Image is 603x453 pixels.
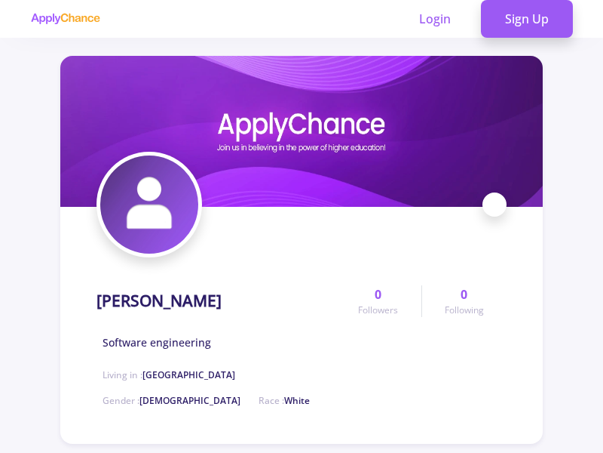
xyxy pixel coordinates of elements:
img: Parisa Hashemi cover image [60,56,543,207]
h1: [PERSON_NAME] [96,291,222,310]
img: applychance logo text only [30,13,100,25]
img: Parisa Hashemi avatar [100,156,198,254]
span: Gender : [103,394,240,407]
span: Software engineering [103,334,211,350]
span: [DEMOGRAPHIC_DATA] [139,394,240,407]
span: Following [445,304,484,317]
span: 0 [461,285,467,304]
a: 0Followers [335,285,421,317]
span: Race : [259,394,310,407]
span: White [284,394,310,407]
span: Followers [358,304,398,317]
a: 0Following [421,285,507,317]
span: [GEOGRAPHIC_DATA] [142,368,235,381]
span: Living in : [103,368,235,381]
span: 0 [375,285,381,304]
